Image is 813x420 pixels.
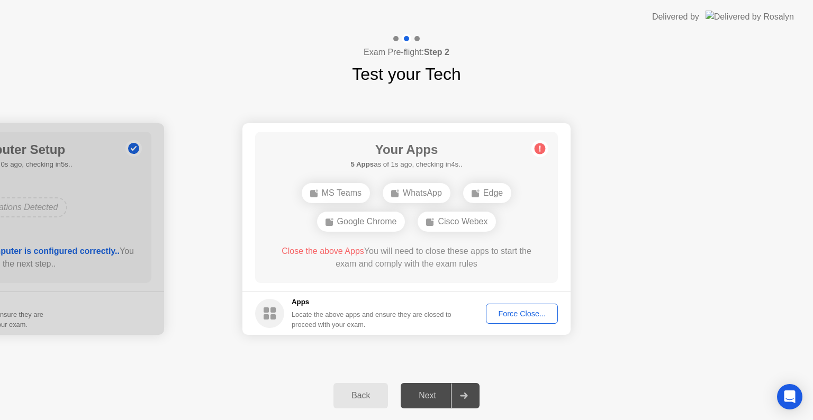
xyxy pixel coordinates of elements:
span: Close the above Apps [282,246,364,255]
div: WhatsApp [383,183,450,203]
button: Back [333,383,388,408]
img: Delivered by Rosalyn [706,11,794,23]
b: Step 2 [424,48,449,57]
div: Delivered by [652,11,699,23]
button: Force Close... [486,304,558,324]
div: Locate the above apps and ensure they are closed to proceed with your exam. [292,309,452,330]
h1: Test your Tech [352,61,461,87]
h5: as of 1s ago, checking in4s.. [350,159,462,170]
div: Edge [463,183,511,203]
div: Cisco Webex [418,212,496,232]
h5: Apps [292,297,452,307]
b: 5 Apps [350,160,374,168]
h4: Exam Pre-flight: [364,46,449,59]
h1: Your Apps [350,140,462,159]
div: You will need to close these apps to start the exam and comply with the exam rules [270,245,543,270]
div: MS Teams [302,183,370,203]
div: Back [337,391,385,400]
div: Google Chrome [317,212,405,232]
div: Force Close... [490,309,554,318]
div: Open Intercom Messenger [777,384,802,409]
div: Next [404,391,451,400]
button: Next [401,383,480,408]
